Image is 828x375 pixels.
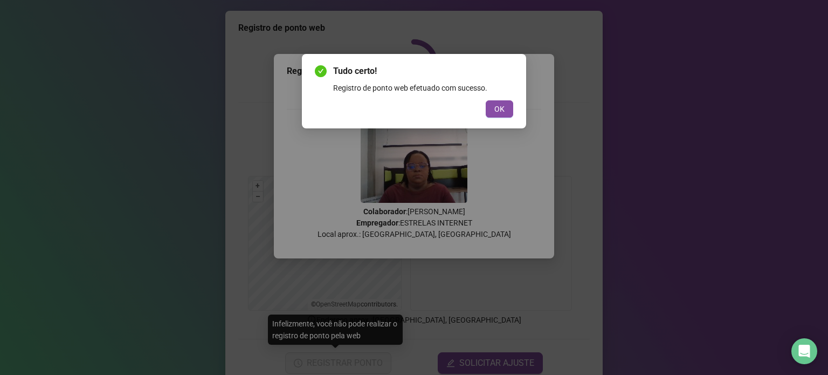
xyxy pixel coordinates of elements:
span: Tudo certo! [333,65,513,78]
span: OK [494,103,505,115]
div: Registro de ponto web efetuado com sucesso. [333,82,513,94]
button: OK [486,100,513,118]
div: Open Intercom Messenger [791,338,817,364]
span: check-circle [315,65,327,77]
